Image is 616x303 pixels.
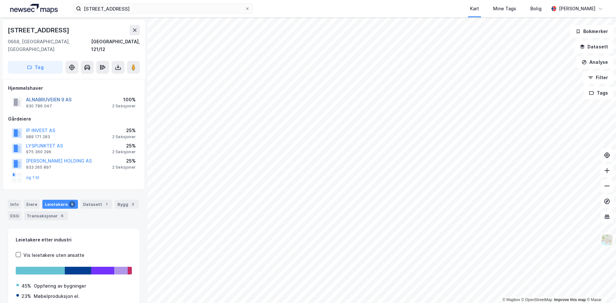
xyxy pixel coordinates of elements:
div: 5 [69,201,75,207]
div: 1 [103,201,110,207]
div: ESG [8,211,21,220]
button: Datasett [574,40,613,53]
div: Transaksjoner [24,211,68,220]
div: Vis leietakere uten ansatte [23,251,84,259]
img: logo.a4113a55bc3d86da70a041830d287a7e.svg [10,4,58,13]
div: Datasett [81,200,112,209]
div: 25% [112,157,136,165]
img: Z [601,234,613,246]
div: [PERSON_NAME] [559,5,595,13]
div: Mine Tags [493,5,516,13]
a: Mapbox [502,298,520,302]
div: Oppføring av bygninger [34,282,86,290]
div: 2 Seksjoner [112,149,136,155]
div: [GEOGRAPHIC_DATA], 121/12 [91,38,140,53]
div: Kontrollprogram for chat [584,272,616,303]
div: 2 Seksjoner [112,134,136,139]
div: Kart [470,5,479,13]
button: Filter [583,71,613,84]
div: 100% [112,96,136,104]
div: Gårdeiere [8,115,140,123]
div: Info [8,200,21,209]
div: Møbelproduksjon el. [34,292,80,300]
div: 989 171 283 [26,134,50,139]
div: Hjemmelshaver [8,84,140,92]
div: Bolig [530,5,542,13]
input: Søk på adresse, matrikkel, gårdeiere, leietakere eller personer [81,4,245,13]
div: 2 Seksjoner [112,165,136,170]
div: 25% [112,142,136,150]
a: Improve this map [554,298,586,302]
div: 2 Seksjoner [112,104,136,109]
div: 6 [59,213,65,219]
button: Tag [8,61,63,74]
div: 933 265 897 [26,165,51,170]
a: OpenStreetMap [521,298,552,302]
div: Bygg [115,200,139,209]
div: 3 [130,201,136,207]
button: Analyse [576,56,613,69]
div: 45% [21,282,31,290]
div: Eiere [24,200,40,209]
div: 25% [112,127,136,134]
div: Leietakere etter industri [16,236,132,244]
div: 930 786 047 [26,104,52,109]
div: 975 360 296 [26,149,51,155]
div: 0668, [GEOGRAPHIC_DATA], [GEOGRAPHIC_DATA] [8,38,91,53]
button: Bokmerker [570,25,613,38]
iframe: Chat Widget [584,272,616,303]
button: Tags [584,87,613,99]
div: Leietakere [42,200,78,209]
div: 23% [21,292,31,300]
div: [STREET_ADDRESS] [8,25,71,35]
